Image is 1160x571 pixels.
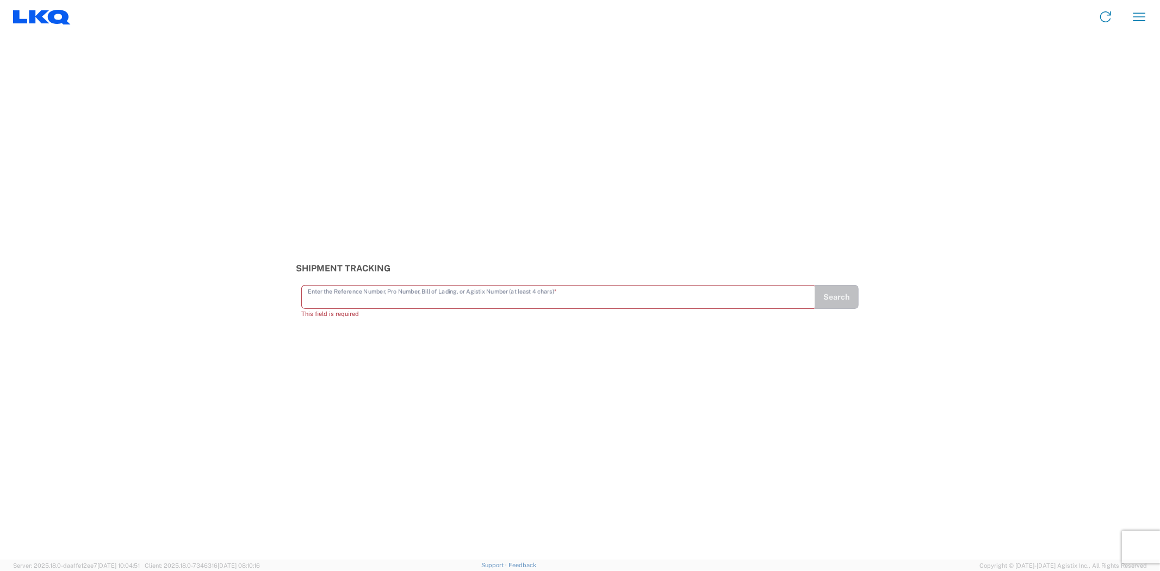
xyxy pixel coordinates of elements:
[508,562,536,568] a: Feedback
[296,263,865,274] h3: Shipment Tracking
[145,562,260,569] span: Client: 2025.18.0-7346316
[97,562,140,569] span: [DATE] 10:04:51
[218,562,260,569] span: [DATE] 08:10:16
[13,562,140,569] span: Server: 2025.18.0-daa1fe12ee7
[301,309,815,319] div: This field is required
[481,562,508,568] a: Support
[979,561,1147,570] span: Copyright © [DATE]-[DATE] Agistix Inc., All Rights Reserved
